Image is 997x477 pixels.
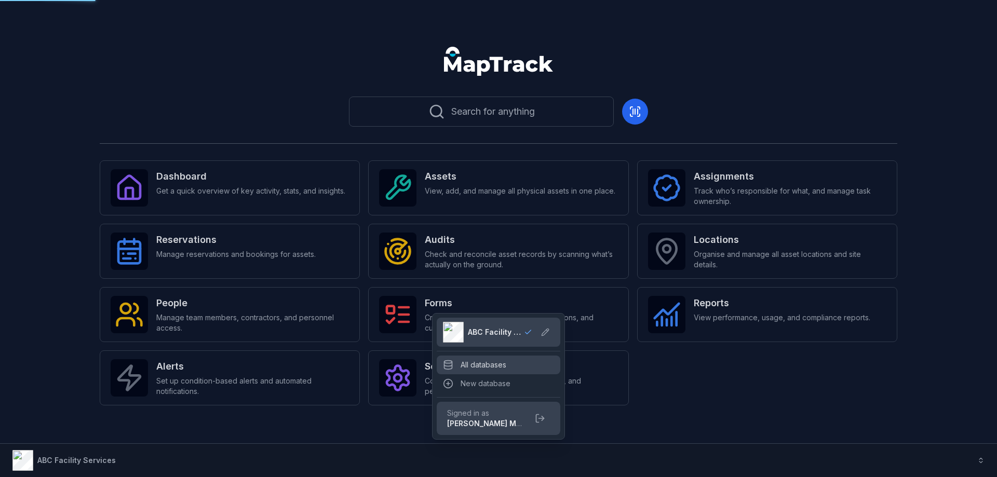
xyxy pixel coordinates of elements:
div: ABC Facility Services [432,313,565,440]
strong: ABC Facility Services [37,456,116,465]
div: New database [437,374,560,393]
strong: [PERSON_NAME] Maptrack [447,419,545,428]
span: Signed in as [447,408,526,418]
span: ABC Facility Services [468,327,524,337]
div: All databases [437,356,560,374]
